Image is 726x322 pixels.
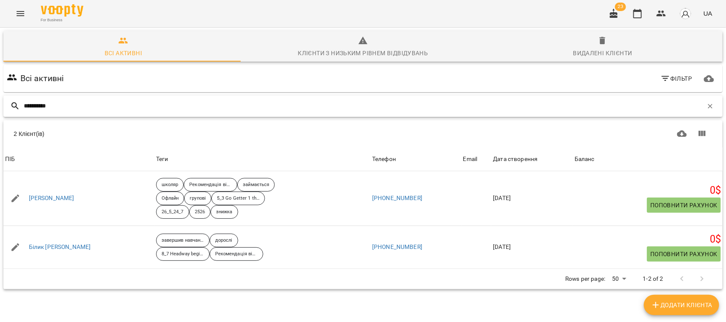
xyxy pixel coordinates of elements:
p: 5_3 Go Getter 1 there isthere are [217,195,259,202]
span: Баланс [575,154,721,164]
div: Рекомендація від друзів знайомих тощо [210,247,263,261]
div: 26_5_24_7 [156,205,189,219]
p: 26_5_24_7 [162,209,184,216]
div: Дата створення [493,154,538,164]
div: 8_7 Headway beginner mehimthem [156,247,210,261]
span: Поповнити рахунок [650,249,717,259]
p: 2526 [195,209,205,216]
div: 50 [609,273,629,285]
span: UA [703,9,712,18]
a: [PERSON_NAME] [29,194,74,203]
div: Sort [463,154,478,164]
div: Sort [372,154,396,164]
p: займається [243,181,269,189]
img: avatar_s.png [680,8,692,20]
h5: 0 $ [575,184,721,197]
p: Офлайн [162,195,179,202]
td: [DATE] [491,171,573,226]
p: знижка [216,209,233,216]
div: 5_3 Go Getter 1 there isthere are [211,192,265,205]
div: Офлайн [156,192,185,205]
div: Теги [156,154,369,164]
div: Sort [493,154,538,164]
td: [DATE] [491,226,573,269]
h5: 0 $ [575,233,721,246]
p: завершив навчання [162,237,204,244]
div: Клієнти з низьким рівнем відвідувань [298,48,428,58]
button: Додати клієнта [644,295,719,315]
p: групові [190,195,206,202]
button: Фільтр [657,71,696,86]
a: [PHONE_NUMBER] [372,243,422,250]
span: Поповнити рахунок [650,200,717,210]
div: Всі активні [105,48,142,58]
p: дорослі [215,237,233,244]
div: займається [237,178,275,192]
div: групові [184,192,211,205]
h6: Всі активні [20,72,64,85]
div: ПІБ [5,154,15,164]
div: 2526 [189,205,211,219]
img: Voopty Logo [41,4,83,17]
p: Рекомендація від друзів знайомих тощо [189,181,232,189]
p: 1-2 of 2 [643,275,663,283]
p: школяр [162,181,179,189]
span: Телефон [372,154,460,164]
button: Показати колонки [692,124,712,144]
div: Sort [5,154,15,164]
div: Видалені клієнти [573,48,632,58]
div: Баланс [575,154,595,164]
div: Email [463,154,478,164]
p: Rows per page: [565,275,605,283]
a: Білик [PERSON_NAME] [29,243,91,251]
button: Поповнити рахунок [647,246,721,262]
p: 8_7 Headway beginner mehimthem [162,251,204,258]
button: Поповнити рахунок [647,198,721,213]
p: Рекомендація від друзів знайомих тощо [215,251,258,258]
div: Sort [575,154,595,164]
span: For Business [41,17,83,23]
span: 23 [615,3,626,11]
div: 2 Клієнт(ів) [14,130,358,138]
div: школяр [156,178,184,192]
span: Дата створення [493,154,571,164]
div: Table Toolbar [3,120,723,147]
div: Телефон [372,154,396,164]
span: Додати клієнта [651,300,712,310]
a: [PHONE_NUMBER] [372,195,422,201]
button: Menu [10,3,31,24]
button: UA [700,6,716,21]
div: Рекомендація від друзів знайомих тощо [184,178,237,192]
span: ПІБ [5,154,153,164]
button: Завантажити CSV [672,124,692,144]
span: Фільтр [661,73,692,84]
div: знижка [211,205,238,219]
div: завершив навчання [156,234,210,247]
span: Email [463,154,490,164]
div: дорослі [210,234,238,247]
